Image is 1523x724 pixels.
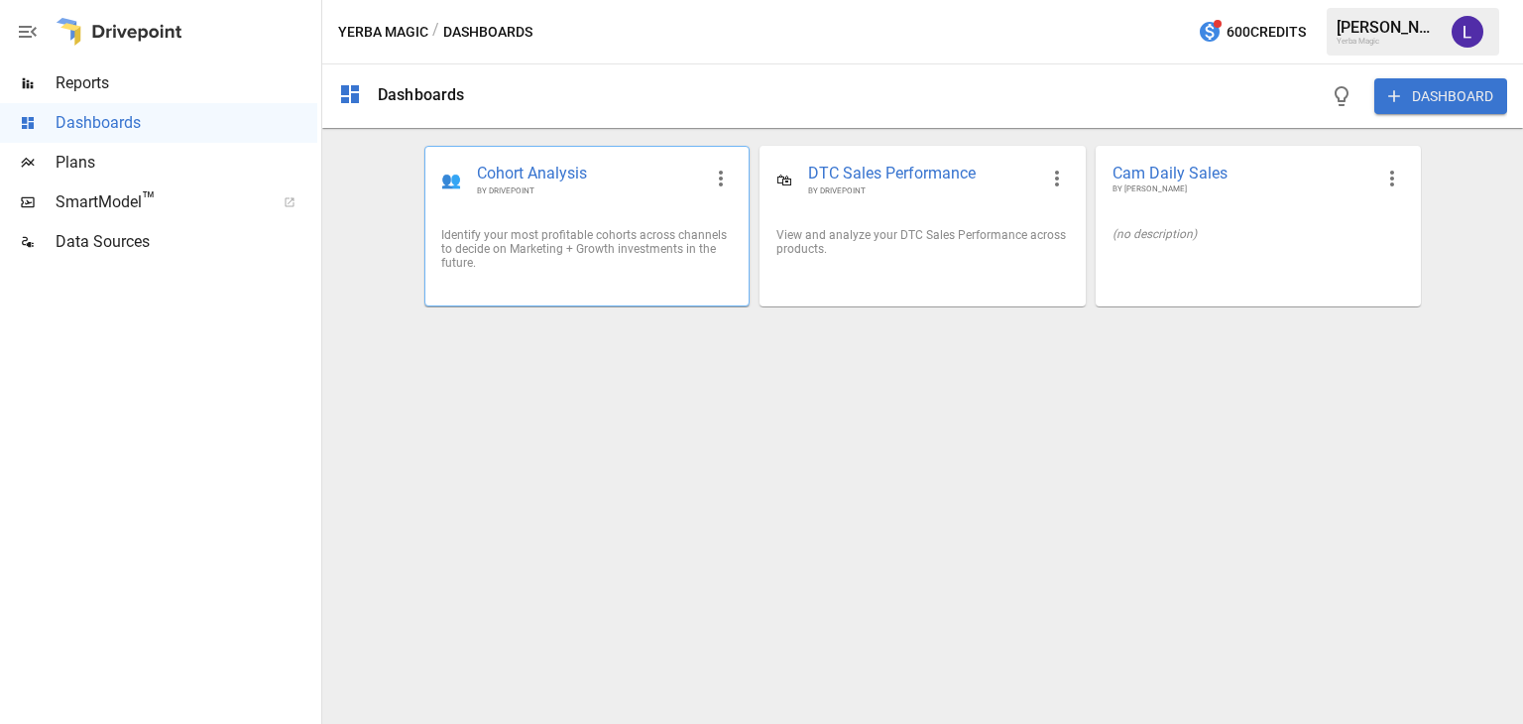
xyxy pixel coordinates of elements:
[477,163,701,185] span: Cohort Analysis
[1113,227,1404,241] div: (no description)
[1440,4,1495,60] button: Laarni Niro
[56,190,262,214] span: SmartModel
[808,185,1036,196] span: BY DRIVEPOINT
[142,187,156,212] span: ™
[776,171,792,189] div: 🛍
[1374,78,1507,114] button: DASHBOARD
[378,85,465,104] div: Dashboards
[1190,14,1314,51] button: 600Credits
[56,111,317,135] span: Dashboards
[441,171,461,189] div: 👥
[1337,18,1440,37] div: [PERSON_NAME]
[56,151,317,175] span: Plans
[477,185,701,196] span: BY DRIVEPOINT
[441,228,733,270] div: Identify your most profitable cohorts across channels to decide on Marketing + Growth investments...
[56,71,317,95] span: Reports
[1452,16,1483,48] img: Laarni Niro
[338,20,428,45] button: Yerba Magic
[1337,37,1440,46] div: Yerba Magic
[808,163,1036,185] span: DTC Sales Performance
[56,230,317,254] span: Data Sources
[1113,183,1372,195] span: BY [PERSON_NAME]
[1227,20,1306,45] span: 600 Credits
[432,20,439,45] div: /
[1113,163,1372,183] span: Cam Daily Sales
[776,228,1068,256] div: View and analyze your DTC Sales Performance across products.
